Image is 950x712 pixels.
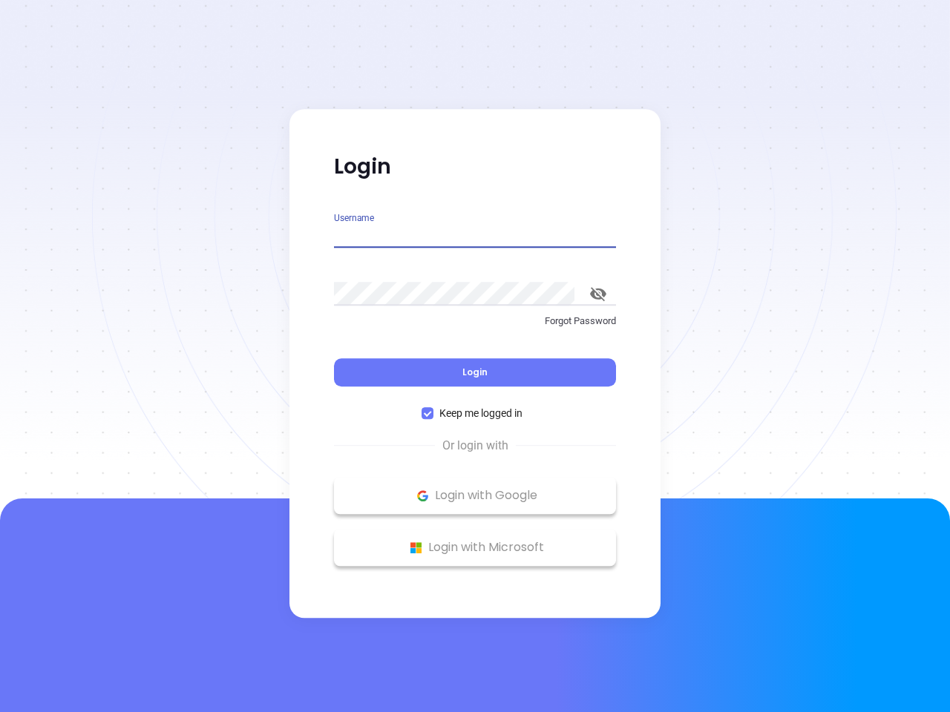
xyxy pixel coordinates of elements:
[334,154,616,180] p: Login
[334,314,616,340] a: Forgot Password
[334,358,616,386] button: Login
[334,477,616,514] button: Google Logo Login with Google
[413,487,432,505] img: Google Logo
[580,276,616,311] button: toggle password visibility
[435,437,516,455] span: Or login with
[462,366,488,378] span: Login
[334,314,616,329] p: Forgot Password
[341,484,609,507] p: Login with Google
[334,529,616,566] button: Microsoft Logo Login with Microsoft
[341,536,609,558] p: Login with Microsoft
[433,405,528,421] span: Keep me logged in
[407,538,425,557] img: Microsoft Logo
[334,214,374,222] label: Username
